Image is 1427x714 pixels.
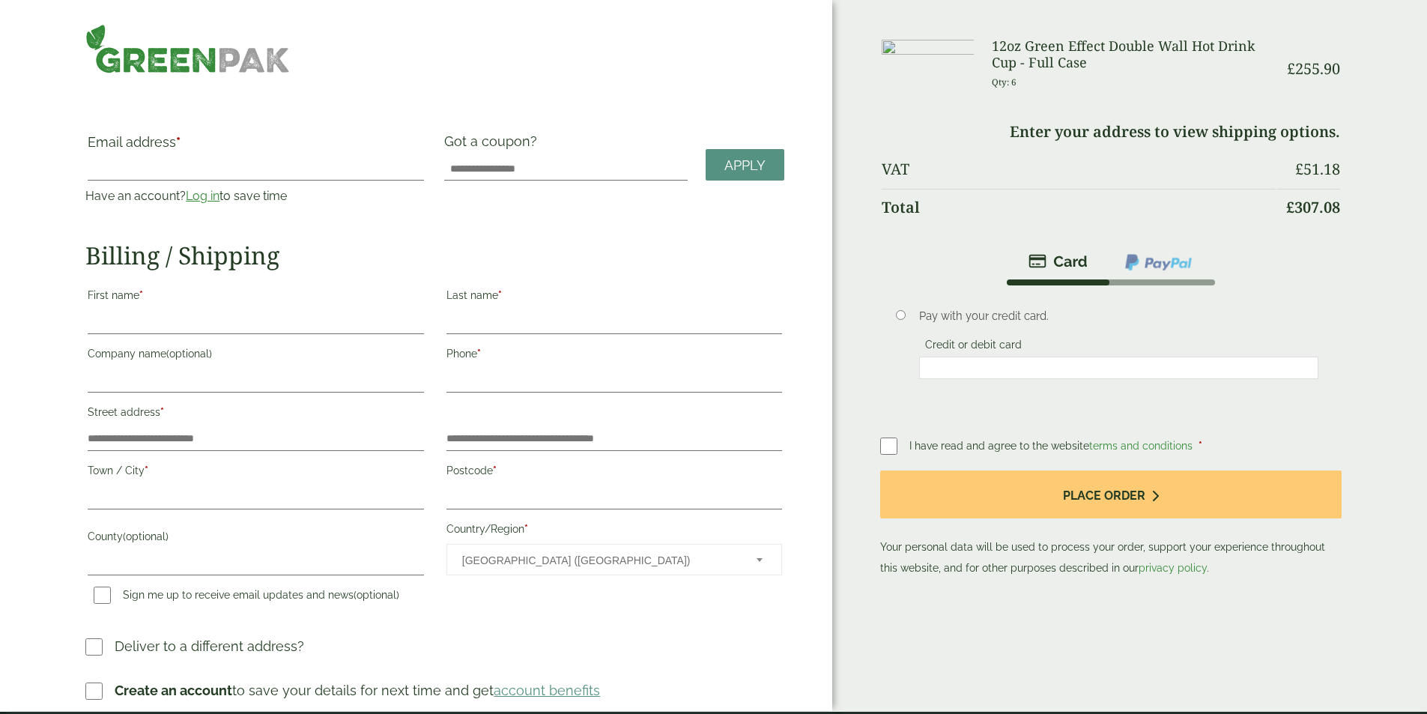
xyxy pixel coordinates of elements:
[115,683,232,698] strong: Create an account
[145,465,148,476] abbr: required
[1089,440,1193,452] a: terms and conditions
[462,545,736,576] span: United Kingdom (UK)
[444,133,543,157] label: Got a coupon?
[115,636,304,656] p: Deliver to a different address?
[139,289,143,301] abbr: required
[88,343,423,369] label: Company name
[880,471,1341,519] button: Place order
[186,189,219,203] a: Log in
[446,285,782,310] label: Last name
[123,530,169,542] span: (optional)
[1286,197,1340,217] bdi: 307.08
[924,361,1314,375] iframe: Secure card payment input frame
[176,134,181,150] abbr: required
[909,440,1196,452] span: I have read and agree to the website
[1286,197,1294,217] span: £
[919,339,1028,355] label: Credit or debit card
[94,587,111,604] input: Sign me up to receive email updates and news(optional)
[882,189,1275,226] th: Total
[166,348,212,360] span: (optional)
[880,471,1341,579] p: Your personal data will be used to process your order, support your experience throughout this we...
[493,465,497,476] abbr: required
[1287,58,1295,79] span: £
[85,187,425,205] p: Have an account? to save time
[1295,159,1340,179] bdi: 51.18
[88,402,423,427] label: Street address
[88,136,423,157] label: Email address
[115,680,600,701] p: to save your details for next time and get
[85,24,290,73] img: GreenPak Supplies
[477,348,481,360] abbr: required
[88,460,423,485] label: Town / City
[446,460,782,485] label: Postcode
[882,114,1339,150] td: Enter your address to view shipping options.
[494,683,600,698] a: account benefits
[88,526,423,551] label: County
[919,308,1318,324] p: Pay with your credit card.
[992,38,1276,70] h3: 12oz Green Effect Double Wall Hot Drink Cup - Full Case
[446,343,782,369] label: Phone
[724,157,766,174] span: Apply
[498,289,502,301] abbr: required
[1124,252,1193,272] img: ppcp-gateway.png
[706,149,784,181] a: Apply
[1287,58,1340,79] bdi: 255.90
[446,518,782,544] label: Country/Region
[524,523,528,535] abbr: required
[446,544,782,575] span: Country/Region
[1139,562,1207,574] a: privacy policy
[160,406,164,418] abbr: required
[88,589,405,605] label: Sign me up to receive email updates and news
[992,76,1017,88] small: Qty: 6
[1199,440,1202,452] abbr: required
[1028,252,1088,270] img: stripe.png
[354,589,399,601] span: (optional)
[85,241,784,270] h2: Billing / Shipping
[1295,159,1303,179] span: £
[88,285,423,310] label: First name
[882,151,1275,187] th: VAT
